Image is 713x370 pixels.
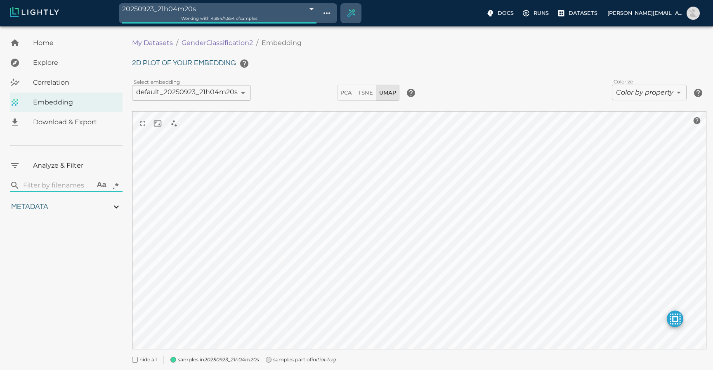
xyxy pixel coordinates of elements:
[150,116,165,131] button: reset and recenter camera
[337,85,355,101] button: PCA
[569,9,597,17] p: Datasets
[604,4,703,22] label: [PERSON_NAME][EMAIL_ADDRESS][PERSON_NAME][DOMAIN_NAME]Elliott Imhoff
[132,38,173,48] a: My Datasets
[10,7,59,17] img: Lightly
[616,88,673,96] i: Color by property
[33,97,116,107] span: Embedding
[165,114,183,133] div: select nearest neighbors when clicking
[33,78,116,88] span: Correlation
[256,38,258,48] li: /
[273,356,336,364] span: samples part of
[122,3,316,14] div: 20250923_21h04m20s
[341,3,361,23] div: Create selection
[358,88,373,97] span: TSNE
[11,203,48,211] span: Metadata
[520,7,552,20] label: Runs
[312,356,336,363] i: initial-tag
[10,92,123,112] a: Embedding
[262,38,302,48] p: Embedding
[691,114,703,127] button: help
[134,78,180,85] label: Select embedding
[181,16,257,21] span: Working with 4,854 / 4,854 of samples
[555,7,601,20] label: Datasets
[340,88,352,97] span: PCA
[132,38,510,48] nav: breadcrumb
[176,38,178,48] li: /
[132,85,251,101] div: default_20250923_21h04m20s
[33,161,116,171] span: Analyze & Filter
[94,178,109,192] button: Aa
[534,9,549,17] p: Runs
[178,356,259,364] span: samples in
[135,116,150,131] button: view in fullscreen
[33,38,116,48] span: Home
[687,7,700,20] img: Elliott Imhoff
[33,58,116,68] span: Explore
[10,33,123,132] nav: explore, analyze, sample, metadata, embedding, correlations label, download your dataset
[10,73,123,92] a: Correlation
[10,33,123,53] a: Home
[355,85,376,101] button: TSNE
[136,88,238,96] span: default_20250923_21h04m20s
[607,9,683,17] p: [PERSON_NAME][EMAIL_ADDRESS][PERSON_NAME][DOMAIN_NAME]
[376,85,399,101] button: UMAP
[337,85,399,101] div: dimensionality reduction method
[10,112,123,132] a: Download & Export
[690,85,706,101] button: help
[204,356,259,363] i: 20250923_21h04m20s
[612,85,687,100] div: Color by property
[484,7,517,20] label: Docs
[236,55,253,72] button: help
[23,179,91,192] input: search
[10,199,123,215] div: Metadata
[97,180,106,190] div: Aa
[614,78,633,85] label: Colorize
[132,55,706,72] h6: 2D plot of your embedding
[33,117,116,127] span: Download & Export
[182,38,253,48] a: GenderClassification2
[403,85,419,101] button: help
[10,53,123,73] a: Explore
[379,88,396,97] span: UMAP
[667,311,683,327] button: make selected active
[139,356,157,364] span: hide all
[320,6,334,20] button: Show tag tree
[498,9,514,17] p: Docs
